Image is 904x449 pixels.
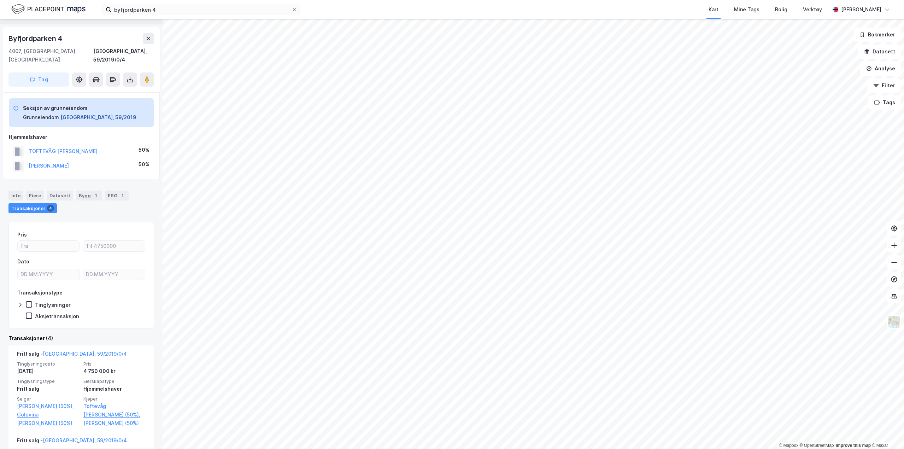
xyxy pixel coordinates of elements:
div: 4007, [GEOGRAPHIC_DATA], [GEOGRAPHIC_DATA] [8,47,93,64]
div: [DATE] [17,367,79,375]
div: 1 [92,192,99,199]
input: Søk på adresse, matrikkel, gårdeiere, leietakere eller personer [111,4,292,15]
button: Bokmerker [853,28,901,42]
span: Tinglysningsdato [17,361,79,367]
div: [GEOGRAPHIC_DATA], 59/2019/0/4 [93,47,154,64]
div: Transaksjoner (4) [8,334,154,343]
a: OpenStreetMap [800,443,834,448]
a: Golovina [PERSON_NAME] (50%) [17,410,79,427]
div: Bygg [76,191,102,200]
div: 1 [119,192,126,199]
input: DD.MM.YYYY [83,269,145,280]
button: [GEOGRAPHIC_DATA], 59/2019 [60,113,136,122]
div: ESG [105,191,129,200]
input: Til 4750000 [83,241,145,251]
span: Kjøper [83,396,146,402]
div: Tinglysninger [35,302,71,308]
div: [PERSON_NAME] [841,5,881,14]
button: Filter [867,78,901,93]
div: Transaksjonstype [17,288,63,297]
button: Tag [8,72,69,87]
div: 50% [139,160,149,169]
iframe: Chat Widget [869,415,904,449]
a: Improve this map [836,443,871,448]
button: Datasett [858,45,901,59]
a: Mapbox [779,443,798,448]
a: [PERSON_NAME] (50%) [83,419,146,427]
div: Fritt salg - [17,436,127,448]
button: Analyse [860,62,901,76]
div: 4 [47,205,54,212]
button: Tags [868,95,901,110]
div: Byfjordparken 4 [8,33,64,44]
input: Fra [18,241,80,251]
div: Hjemmelshaver [9,133,154,141]
div: Kart [709,5,718,14]
div: Grunneiendom [23,113,59,122]
span: Eierskapstype [83,378,146,384]
div: Hjemmelshaver [83,385,146,393]
a: Toftevåg [PERSON_NAME] (50%), [83,402,146,419]
div: Bolig [775,5,787,14]
a: [PERSON_NAME] (50%), [17,402,79,410]
img: Z [887,315,901,328]
div: Eiere [26,191,44,200]
div: Transaksjoner [8,203,57,213]
input: DD.MM.YYYY [18,269,80,280]
div: Pris [17,231,27,239]
div: 4 750 000 kr [83,367,146,375]
div: Aksjetransaksjon [35,313,79,320]
span: Pris [83,361,146,367]
a: [GEOGRAPHIC_DATA], 59/2019/0/4 [43,351,127,357]
span: Tinglysningstype [17,378,79,384]
div: Fritt salg [17,385,79,393]
div: Seksjon av grunneiendom [23,104,136,112]
div: Info [8,191,23,200]
a: [GEOGRAPHIC_DATA], 59/2019/0/4 [43,437,127,443]
div: Dato [17,257,29,266]
div: 50% [139,146,149,154]
span: Selger [17,396,79,402]
div: Mine Tags [734,5,759,14]
div: Datasett [47,191,73,200]
img: logo.f888ab2527a4732fd821a326f86c7f29.svg [11,3,86,16]
div: Fritt salg - [17,350,127,361]
div: Verktøy [803,5,822,14]
div: Kontrollprogram for chat [869,415,904,449]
